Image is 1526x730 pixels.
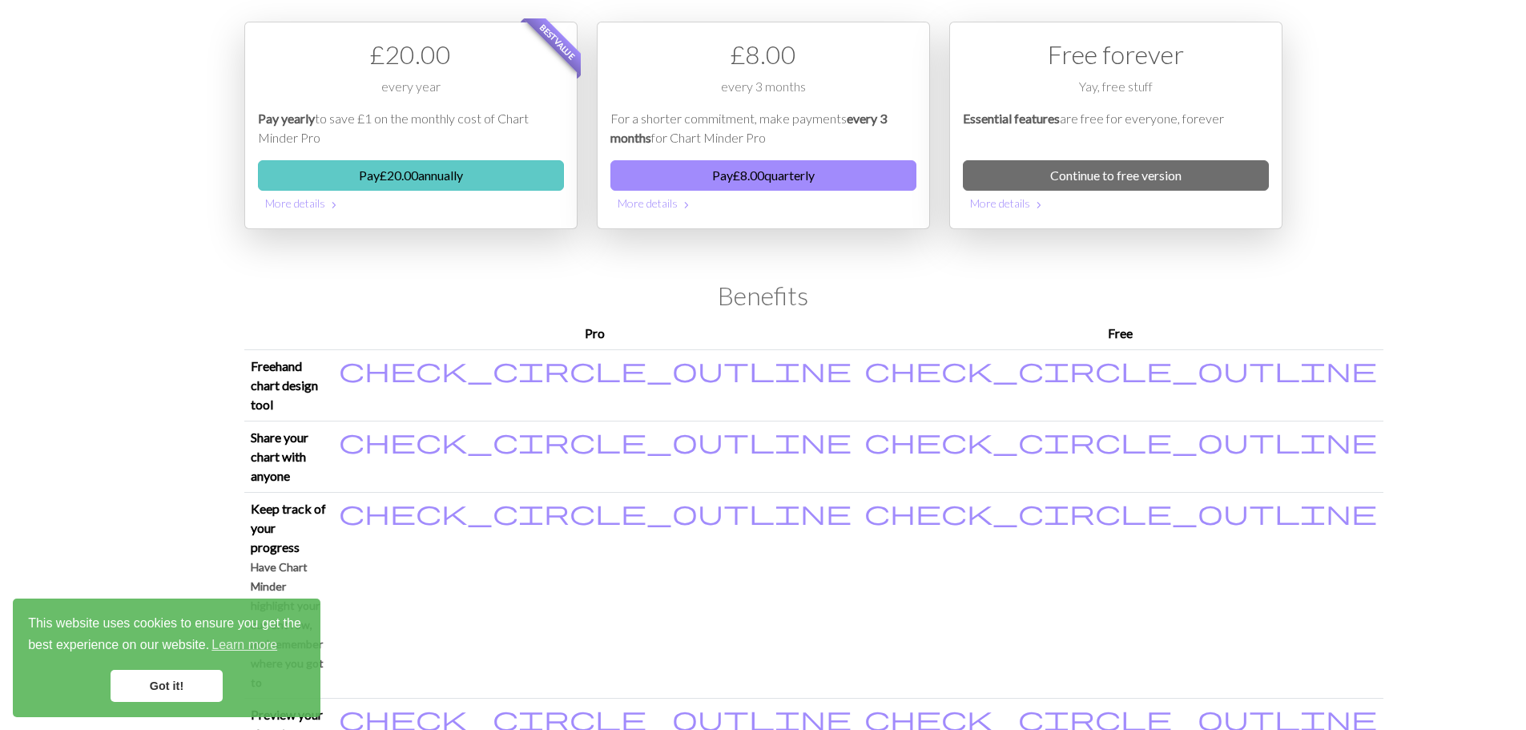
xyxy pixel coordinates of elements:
[339,425,852,456] span: check_circle_outline
[28,614,305,657] span: This website uses cookies to ensure you get the best experience on our website.
[963,77,1269,109] div: Yay, free stuff
[864,428,1377,454] i: Included
[339,354,852,385] span: check_circle_outline
[244,280,1282,311] h2: Benefits
[864,499,1377,525] i: Included
[332,317,858,350] th: Pro
[1033,197,1045,213] span: chevron_right
[339,499,852,525] i: Included
[251,560,324,689] small: Have Chart Minder highlight your current row, and remember where you got to
[864,497,1377,527] span: check_circle_outline
[610,35,916,74] div: £ 8.00
[13,599,320,717] div: cookieconsent
[963,160,1269,191] a: Continue to free version
[610,77,916,109] div: every 3 months
[864,425,1377,456] span: check_circle_outline
[251,428,326,486] p: Share your chart with anyone
[111,670,223,702] a: dismiss cookie message
[251,499,326,557] p: Keep track of your progress
[258,77,564,109] div: every year
[258,160,564,191] button: Pay£20.00annually
[858,317,1383,350] th: Free
[864,357,1377,382] i: Included
[963,111,1060,126] em: Essential features
[963,35,1269,74] div: Free forever
[610,160,916,191] button: Pay£8.00quarterly
[597,22,930,229] div: Payment option 2
[244,22,578,229] div: Payment option 1
[963,109,1269,147] p: are free for everyone, forever
[610,111,887,145] em: every 3 months
[209,633,280,657] a: learn more about cookies
[339,357,852,382] i: Included
[258,191,564,216] button: More details
[258,109,564,147] p: to save £1 on the monthly cost of Chart Minder Pro
[328,197,340,213] span: chevron_right
[258,35,564,74] div: £ 20.00
[949,22,1282,229] div: Free option
[258,111,315,126] em: Pay yearly
[251,357,326,414] p: Freehand chart design tool
[523,8,591,76] span: Best value
[339,497,852,527] span: check_circle_outline
[610,191,916,216] button: More details
[339,428,852,454] i: Included
[864,354,1377,385] span: check_circle_outline
[963,191,1269,216] button: More details
[680,197,693,213] span: chevron_right
[610,109,916,147] p: For a shorter commitment, make payments for Chart Minder Pro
